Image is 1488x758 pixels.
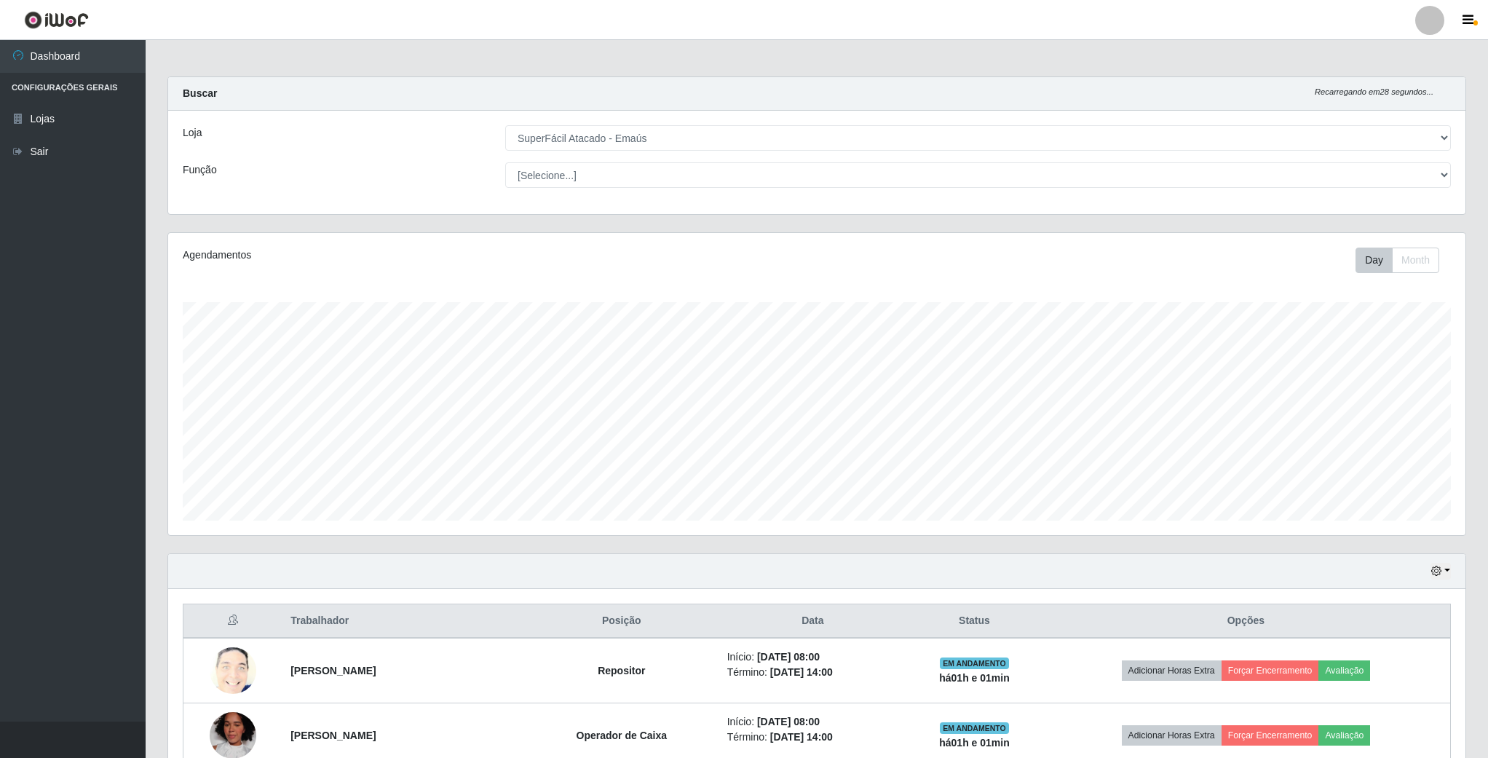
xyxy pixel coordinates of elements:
[1356,248,1451,273] div: Toolbar with button groups
[719,604,907,639] th: Data
[1122,660,1222,681] button: Adicionar Horas Extra
[727,650,898,665] li: Início:
[757,651,820,663] time: [DATE] 08:00
[290,665,376,676] strong: [PERSON_NAME]
[939,737,1010,749] strong: há 01 h e 01 min
[727,730,898,745] li: Término:
[1356,248,1393,273] button: Day
[1042,604,1451,639] th: Opções
[727,714,898,730] li: Início:
[290,730,376,741] strong: [PERSON_NAME]
[757,716,820,727] time: [DATE] 08:00
[940,658,1009,669] span: EM ANDAMENTO
[577,730,668,741] strong: Operador de Caixa
[1222,660,1319,681] button: Forçar Encerramento
[1392,248,1439,273] button: Month
[1356,248,1439,273] div: First group
[183,162,217,178] label: Função
[907,604,1042,639] th: Status
[1318,660,1370,681] button: Avaliação
[727,665,898,680] li: Término:
[598,665,645,676] strong: Repositor
[940,722,1009,734] span: EM ANDAMENTO
[1222,725,1319,746] button: Forçar Encerramento
[939,672,1010,684] strong: há 01 h e 01 min
[282,604,525,639] th: Trabalhador
[525,604,719,639] th: Posição
[183,87,217,99] strong: Buscar
[183,248,698,263] div: Agendamentos
[770,666,833,678] time: [DATE] 14:00
[770,731,833,743] time: [DATE] 14:00
[1318,725,1370,746] button: Avaliação
[183,125,202,141] label: Loja
[24,11,89,29] img: CoreUI Logo
[210,642,256,700] img: 1746292948519.jpeg
[1122,725,1222,746] button: Adicionar Horas Extra
[1315,87,1433,96] i: Recarregando em 28 segundos...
